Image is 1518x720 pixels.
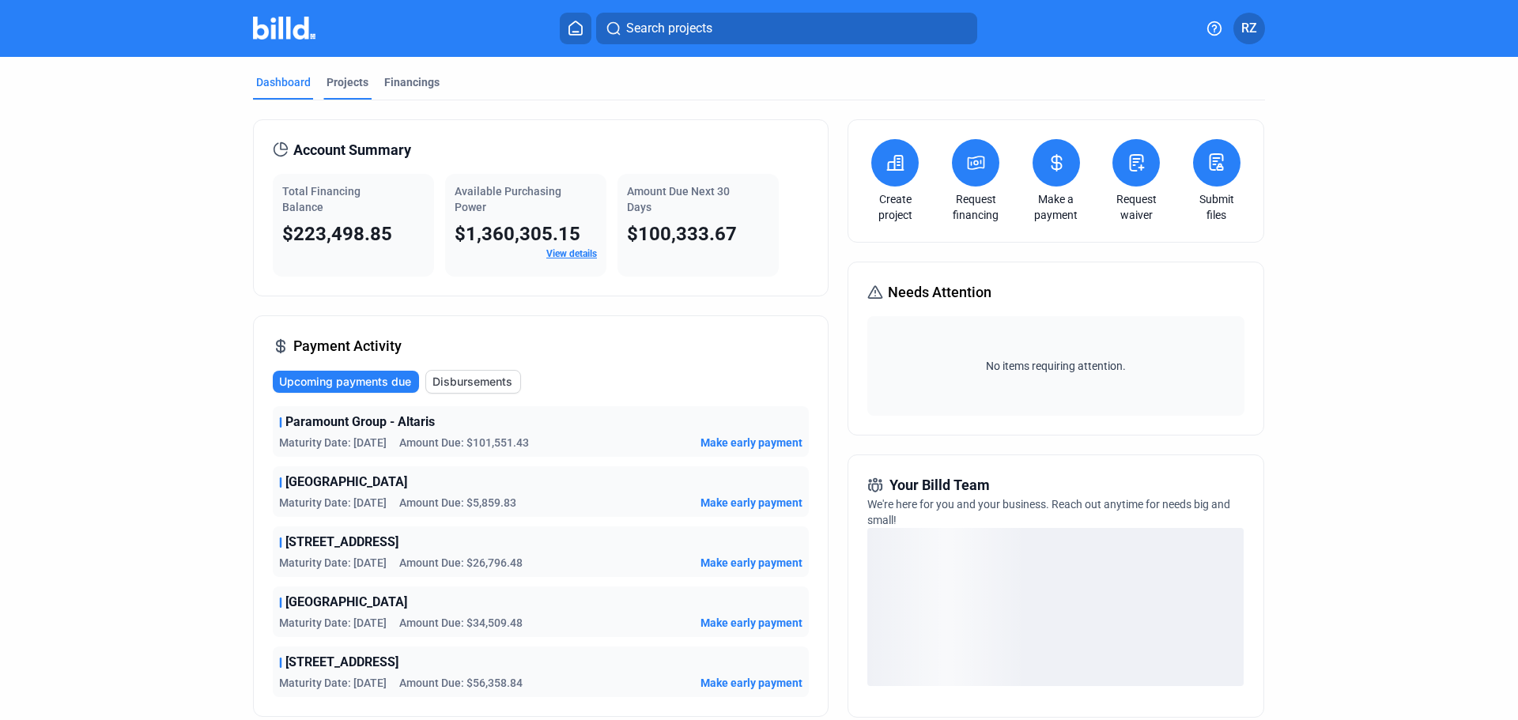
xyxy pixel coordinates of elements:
button: Make early payment [700,495,802,511]
div: loading [867,528,1244,686]
span: Account Summary [293,139,411,161]
span: Disbursements [432,374,512,390]
span: Needs Attention [888,281,991,303]
span: We're here for you and your business. Reach out anytime for needs big and small! [867,498,1230,526]
span: Your Billd Team [889,474,990,496]
span: Maturity Date: [DATE] [279,435,387,450]
button: Make early payment [700,435,802,450]
span: Amount Due: $26,796.48 [399,555,523,571]
a: View details [546,248,597,259]
span: Amount Due: $56,358.84 [399,675,523,691]
span: Maturity Date: [DATE] [279,495,387,511]
span: Payment Activity [293,335,402,357]
a: Submit files [1189,191,1244,223]
span: Amount Due: $5,859.83 [399,495,516,511]
div: Financings [384,74,440,90]
span: Available Purchasing Power [455,185,561,213]
button: Make early payment [700,555,802,571]
a: Create project [867,191,923,223]
span: $223,498.85 [282,223,392,245]
span: Maturity Date: [DATE] [279,675,387,691]
span: [STREET_ADDRESS] [285,533,398,552]
span: Maturity Date: [DATE] [279,615,387,631]
span: Total Financing Balance [282,185,361,213]
span: Upcoming payments due [279,374,411,390]
a: Make a payment [1029,191,1084,223]
button: Make early payment [700,615,802,631]
img: Billd Company Logo [253,17,315,40]
a: Request financing [948,191,1003,223]
button: Search projects [596,13,977,44]
button: RZ [1233,13,1265,44]
button: Upcoming payments due [273,371,419,393]
span: Search projects [626,19,712,38]
a: Request waiver [1108,191,1164,223]
div: Dashboard [256,74,311,90]
span: [GEOGRAPHIC_DATA] [285,473,407,492]
span: RZ [1241,19,1257,38]
span: Amount Due: $101,551.43 [399,435,529,450]
button: Disbursements [425,370,521,394]
span: Amount Due Next 30 Days [627,185,730,213]
div: Projects [327,74,368,90]
button: Make early payment [700,675,802,691]
span: Amount Due: $34,509.48 [399,615,523,631]
span: No items requiring attention. [874,358,1237,374]
span: [STREET_ADDRESS] [285,653,398,672]
span: Maturity Date: [DATE] [279,555,387,571]
span: $1,360,305.15 [455,223,580,245]
span: Paramount Group - Altaris [285,413,435,432]
span: $100,333.67 [627,223,737,245]
span: [GEOGRAPHIC_DATA] [285,593,407,612]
